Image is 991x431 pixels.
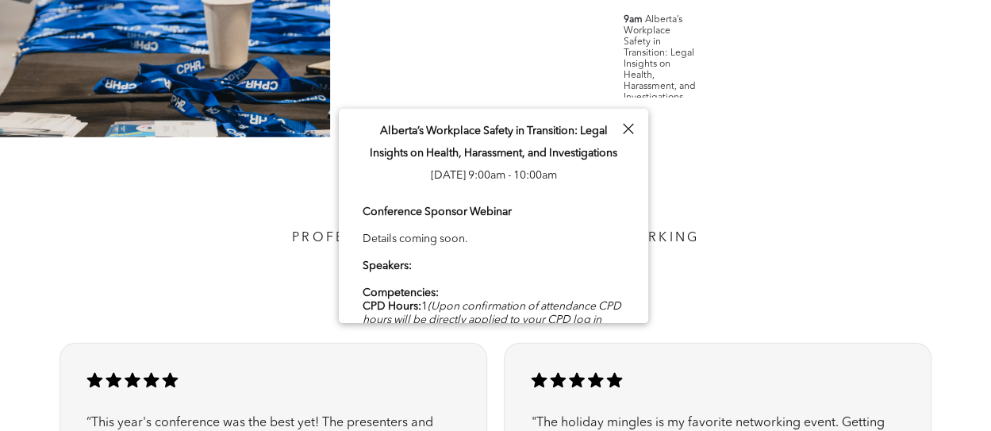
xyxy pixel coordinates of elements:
b: Speakers: [363,260,412,271]
span: 9am [623,14,642,25]
b: Conference Sponsor Webinar [363,206,512,217]
span: PROFESSIONAL DEVELOPMENT AND NETWORKING [292,232,699,244]
i: (Upon confirmation of attendance CPD hours will be directly applied to your CPD log in your membe... [363,301,621,339]
b: Competencies: [363,287,439,298]
span: [DATE] 9:00am - 10:00am [431,170,557,181]
span: Alberta’s Workplace Safety in Transition: Legal Insights on Health, Harassment, and Investigations [370,125,617,159]
b: CPD Hours: [363,301,421,312]
div: Details coming soon. 1 - Complimentary for Members Registration deadline: [DATE] 5:00 PM [363,204,624,383]
span: Alberta’s Workplace Safety in Transition: Legal Insights on Health, Harassment, and Investigations [623,15,695,102]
